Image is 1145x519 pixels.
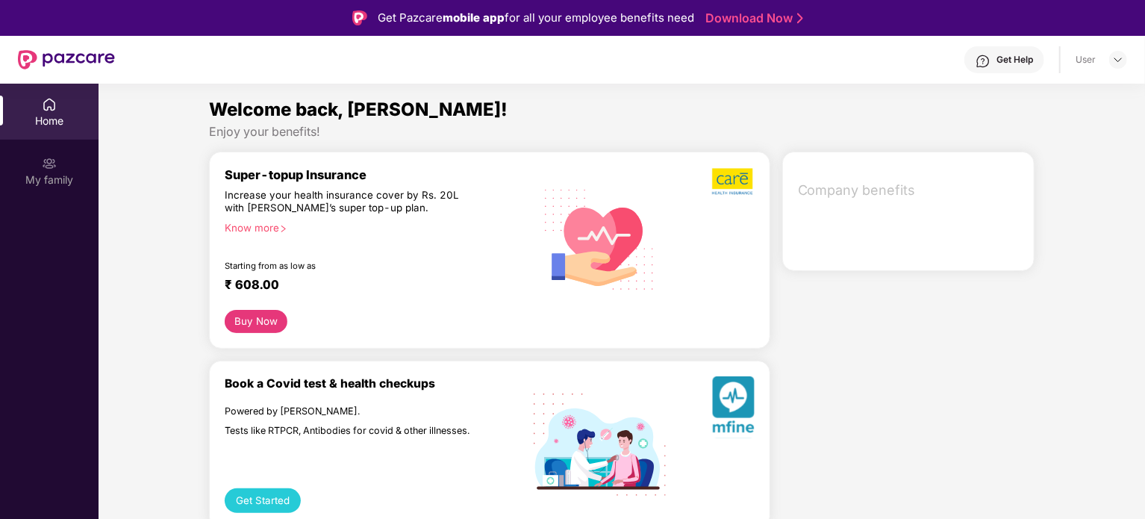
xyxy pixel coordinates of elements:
div: Company benefits [789,171,1035,210]
button: Get Started [225,488,302,512]
img: Logo [352,10,367,25]
div: Get Pazcare for all your employee benefits need [378,9,694,27]
img: svg+xml;base64,PHN2ZyB4bWxucz0iaHR0cDovL3d3dy53My5vcmcvMjAwMC9zdmciIHdpZHRoPSIxOTIiIGhlaWdodD0iMT... [534,394,667,496]
img: b5dec4f62d2307b9de63beb79f102df3.png [712,167,755,196]
div: Enjoy your benefits! [209,124,1035,140]
div: ₹ 608.00 [225,277,519,295]
img: svg+xml;base64,PHN2ZyBpZD0iRHJvcGRvd24tMzJ4MzIiIHhtbG5zPSJodHRwOi8vd3d3LnczLm9yZy8yMDAwL3N2ZyIgd2... [1112,54,1124,66]
span: Welcome back, [PERSON_NAME]! [209,99,508,120]
div: Tests like RTPCR, Antibodies for covid & other illnesses. [225,425,469,438]
div: Get Help [996,54,1033,66]
strong: mobile app [443,10,505,25]
a: Download Now [705,10,799,26]
div: Increase your health insurance cover by Rs. 20L with [PERSON_NAME]’s super top-up plan. [225,189,469,216]
img: svg+xml;base64,PHN2ZyBpZD0iSG9tZSIgeG1sbnM9Imh0dHA6Ly93d3cudzMub3JnLzIwMDAvc3ZnIiB3aWR0aD0iMjAiIG... [42,97,57,112]
img: Stroke [797,10,803,26]
div: Super-topup Insurance [225,167,534,182]
div: User [1076,54,1096,66]
span: Company benefits [798,180,1023,201]
div: Know more [225,222,525,232]
img: svg+xml;base64,PHN2ZyBpZD0iSGVscC0zMngzMiIgeG1sbnM9Imh0dHA6Ly93d3cudzMub3JnLzIwMDAvc3ZnIiB3aWR0aD... [976,54,990,69]
span: right [279,225,287,233]
img: New Pazcare Logo [18,50,115,69]
button: Buy Now [225,310,288,333]
img: svg+xml;base64,PHN2ZyB4bWxucz0iaHR0cDovL3d3dy53My5vcmcvMjAwMC9zdmciIHhtbG5zOnhsaW5rPSJodHRwOi8vd3... [534,171,667,306]
div: Book a Covid test & health checkups [225,376,534,391]
img: svg+xml;base64,PHN2ZyB4bWxucz0iaHR0cDovL3d3dy53My5vcmcvMjAwMC9zdmciIHhtbG5zOnhsaW5rPSJodHRwOi8vd3... [712,376,755,438]
div: Powered by [PERSON_NAME]. [225,405,469,418]
div: Starting from as low as [225,261,470,271]
img: svg+xml;base64,PHN2ZyB3aWR0aD0iMjAiIGhlaWdodD0iMjAiIHZpZXdCb3g9IjAgMCAyMCAyMCIgZmlsbD0ibm9uZSIgeG... [42,156,57,171]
